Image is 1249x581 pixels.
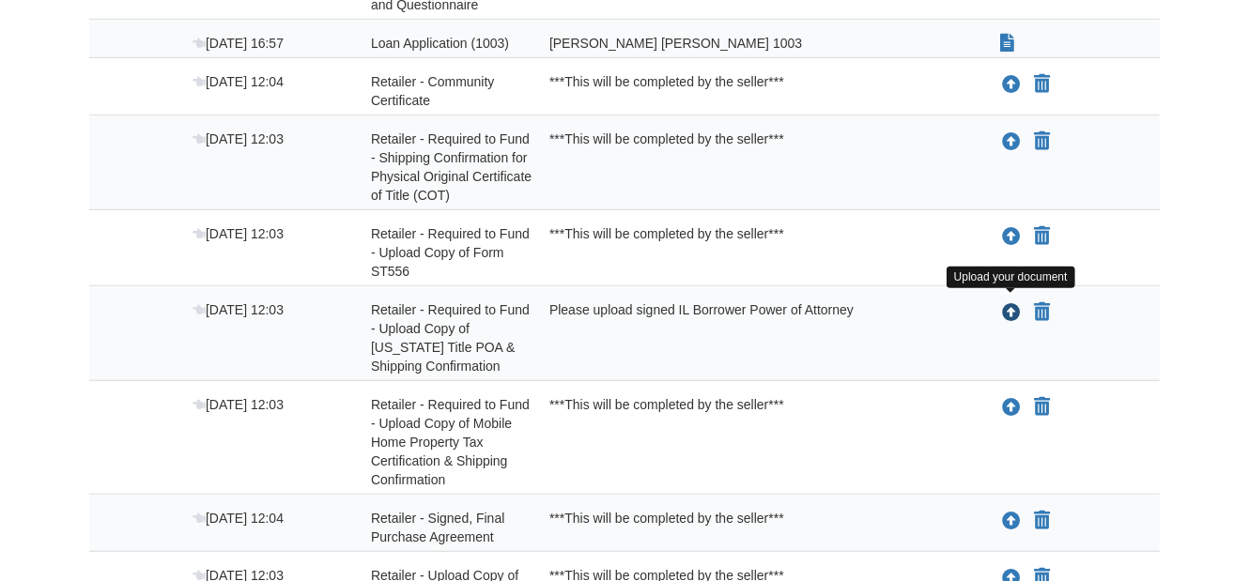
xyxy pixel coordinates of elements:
[371,131,532,203] span: Retailer - Required to Fund - Shipping Confirmation for Physical Original Certificate of Title (COT)
[1000,72,1023,97] button: Upload Retailer - Community Certificate
[193,511,284,526] span: [DATE] 12:04
[193,131,284,146] span: [DATE] 12:03
[371,74,494,108] span: Retailer - Community Certificate
[1032,396,1052,419] button: Declare Retailer - Required to Fund - Upload Copy of Mobile Home Property Tax Certification & Shi...
[947,267,1075,288] div: Upload your document
[1000,395,1023,420] button: Upload Retailer - Required to Fund - Upload Copy of Mobile Home Property Tax Certification & Ship...
[535,509,981,546] div: ***This will be completed by the seller***
[535,72,981,110] div: ***This will be completed by the seller***
[371,511,504,544] span: Retailer - Signed, Final Purchase Agreement
[535,395,981,489] div: ***This will be completed by the seller***
[193,302,284,317] span: [DATE] 12:03
[1032,130,1052,153] button: Declare Retailer - Required to Fund - Shipping Confirmation for Physical Original Certificate of ...
[535,300,981,375] div: Please upload signed IL Borrower Power of Attorney
[371,397,530,487] span: Retailer - Required to Fund - Upload Copy of Mobile Home Property Tax Certification & Shipping Co...
[1032,301,1052,324] button: Declare Retailer - Required to Fund - Upload Copy of Illinois Title POA & Shipping Confirmation n...
[1000,300,1023,325] button: Upload Retailer - Required to Fund - Upload Copy of Illinois Title POA & Shipping Confirmation
[371,226,530,279] span: Retailer - Required to Fund - Upload Copy of Form ST556
[1000,130,1023,154] button: Upload Retailer - Required to Fund - Shipping Confirmation for Physical Original Certificate of T...
[193,74,284,89] span: [DATE] 12:04
[1000,509,1023,533] button: Upload Retailer - Signed, Final Purchase Agreement
[1032,510,1052,532] button: Declare Retailer - Signed, Final Purchase Agreement not applicable
[535,224,981,281] div: ***This will be completed by the seller***
[371,302,530,374] span: Retailer - Required to Fund - Upload Copy of [US_STATE] Title POA & Shipping Confirmation
[193,36,284,51] span: [DATE] 16:57
[193,397,284,412] span: [DATE] 12:03
[535,34,981,53] div: [PERSON_NAME] [PERSON_NAME] 1003
[1000,36,1014,51] a: Show Document
[371,36,509,51] span: Loan Application (1003)
[193,226,284,241] span: [DATE] 12:03
[1032,73,1052,96] button: Declare Retailer - Community Certificate not applicable
[1032,225,1052,248] button: Declare Retailer - Required to Fund - Upload Copy of Form ST556 not applicable
[535,130,981,205] div: ***This will be completed by the seller***
[1000,224,1023,249] button: Upload Retailer - Required to Fund - Upload Copy of Form ST556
